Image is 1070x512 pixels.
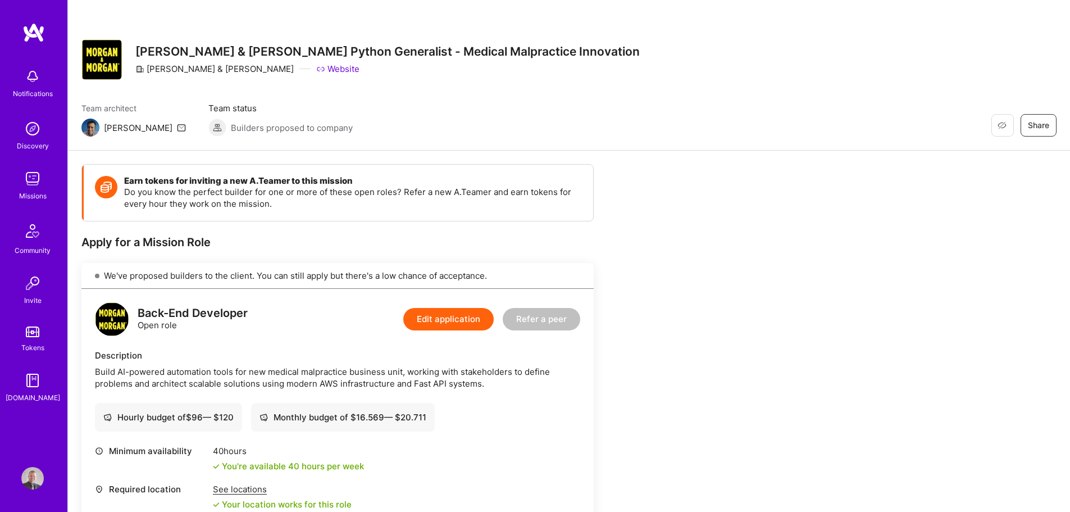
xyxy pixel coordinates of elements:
i: icon Clock [95,447,103,455]
div: Discovery [17,140,49,152]
i: icon Mail [177,123,186,132]
div: Open role [138,307,248,331]
img: User Avatar [21,467,44,490]
img: logo [95,302,129,336]
h3: [PERSON_NAME] & [PERSON_NAME] Python Generalist - Medical Malpractice Innovation [135,44,640,58]
i: icon Check [213,501,220,508]
div: Apply for a Mission Role [81,235,594,250]
i: icon Cash [103,413,112,422]
div: Notifications [13,88,53,99]
img: Community [19,218,46,244]
img: guide book [21,369,44,392]
img: Builders proposed to company [208,119,226,137]
div: Minimum availability [95,445,207,457]
img: teamwork [21,167,44,190]
span: Builders proposed to company [231,122,353,134]
img: tokens [26,327,39,337]
i: icon EyeClosed [998,121,1007,130]
img: Token icon [95,176,117,198]
span: Team architect [81,102,186,114]
div: 40 hours [213,445,364,457]
button: Share [1021,114,1057,137]
img: discovery [21,117,44,140]
div: Description [95,350,580,361]
span: Share [1028,120,1049,131]
div: We've proposed builders to the client. You can still apply but there's a low chance of acceptance. [81,263,594,289]
div: Required location [95,483,207,495]
button: Edit application [403,308,494,330]
div: Invite [24,294,42,306]
img: Team Architect [81,119,99,137]
div: Back-End Developer [138,307,248,319]
img: bell [21,65,44,88]
div: [PERSON_NAME] & [PERSON_NAME] [135,63,294,75]
span: Team status [208,102,353,114]
button: Refer a peer [503,308,580,330]
div: Monthly budget of $ 16.569 — $ 20.711 [259,411,426,423]
i: icon Location [95,485,103,493]
img: Company Logo [81,39,122,80]
div: [PERSON_NAME] [104,122,172,134]
i: icon CompanyGray [135,65,144,74]
p: Do you know the perfect builder for one or more of these open roles? Refer a new A.Teamer and ear... [124,186,582,210]
div: Community [15,244,51,256]
h4: Earn tokens for inviting a new A.Teamer to this mission [124,176,582,186]
a: User Avatar [19,467,47,490]
img: Invite [21,272,44,294]
div: Build AI-powered automation tools for new medical malpractice business unit, working with stakeho... [95,366,580,389]
img: logo [22,22,45,43]
div: Missions [19,190,47,202]
div: Hourly budget of $ 96 — $ 120 [103,411,234,423]
div: You're available 40 hours per week [213,460,364,472]
div: Your location works for this role [213,499,352,510]
i: icon Check [213,463,220,470]
a: Website [316,63,359,75]
div: Tokens [21,342,44,354]
div: See locations [213,483,352,495]
i: icon Cash [259,413,268,422]
div: [DOMAIN_NAME] [6,392,60,404]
